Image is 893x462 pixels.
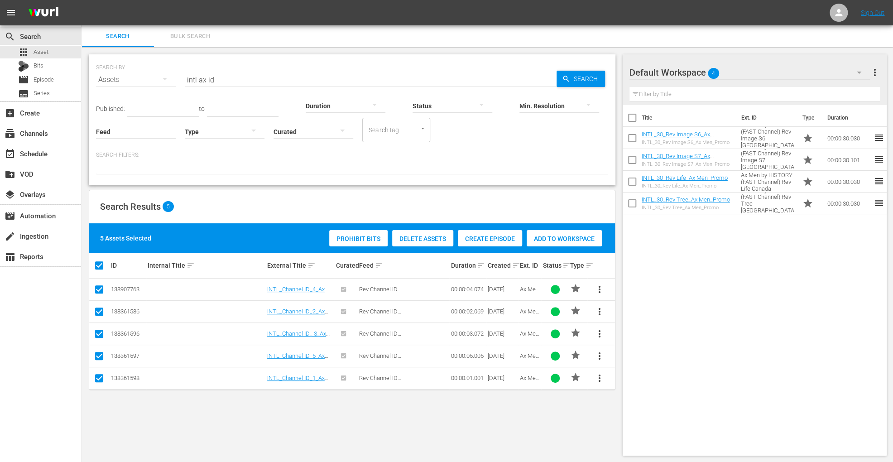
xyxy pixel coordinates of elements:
[267,308,328,322] a: INTL_Channel ID_2_Ax Men
[869,62,880,83] button: more_vert
[451,375,485,381] div: 00:00:01.001
[520,352,540,434] span: Ax Men by HISTORY (FAST Channel) Rev Channel ID [GEOGRAPHIC_DATA]
[359,286,414,299] span: Rev Channel ID [GEOGRAPHIC_DATA]
[5,251,15,262] span: Reports
[329,235,388,242] span: Prohibit Bits
[589,323,610,345] button: more_vert
[642,153,714,166] a: INTL_30_Rev Image S7_Ax Men_Promo
[5,211,15,221] span: Automation
[570,71,605,87] span: Search
[802,198,813,209] span: Promo
[34,75,54,84] span: Episode
[823,192,873,214] td: 00:00:30.030
[451,308,485,315] div: 00:00:02.069
[708,64,719,83] span: 4
[570,350,581,361] span: PROMO
[34,61,43,70] span: Bits
[802,133,813,144] span: Promo
[34,89,50,98] span: Series
[159,31,221,42] span: Bulk Search
[737,171,799,192] td: Ax Men by HISTORY (FAST Channel) Rev Life Canada
[797,105,821,130] th: Type
[589,279,610,300] button: more_vert
[96,105,125,112] span: Published:
[5,169,15,180] span: VOD
[642,161,734,167] div: INTL_30_Rev Image S7_Ax Men_Promo
[594,284,605,295] span: more_vert
[570,372,581,383] span: PROMO
[737,149,799,171] td: Ax Men by HISTORY (FAST Channel) Rev Image S7 [GEOGRAPHIC_DATA]
[5,108,15,119] span: Create
[111,330,145,337] div: 138361596
[96,67,176,92] div: Assets
[594,351,605,361] span: more_vert
[18,88,29,99] span: Series
[570,260,586,271] div: Type
[267,330,330,344] a: INTL_Channel ID_ 3_Ax Men
[359,375,414,388] span: Rev Channel ID [GEOGRAPHIC_DATA]
[267,352,328,366] a: INTL_Channel ID_5_Ax Men
[737,192,799,214] td: Ax Men by HISTORY (FAST Channel) Rev Tree [GEOGRAPHIC_DATA]
[821,105,876,130] th: Duration
[34,48,48,57] span: Asset
[458,230,522,246] button: Create Episode
[87,31,149,42] span: Search
[589,301,610,322] button: more_vert
[589,345,610,367] button: more_vert
[520,330,540,412] span: Ax Men by HISTORY (FAST Channel) Rev Channel ID [GEOGRAPHIC_DATA]
[111,308,145,315] div: 138361586
[873,154,884,165] span: reorder
[111,375,145,381] div: 138361598
[199,105,205,112] span: to
[18,61,29,72] div: Bits
[642,183,728,189] div: INTL_30_Rev Life_Ax Men_Promo
[375,261,383,269] span: sort
[629,60,870,85] div: Default Workspace
[451,260,485,271] div: Duration
[267,260,333,271] div: External Title
[570,327,581,338] span: PROMO
[589,367,610,389] button: more_vert
[586,261,594,269] span: sort
[642,105,736,130] th: Title
[861,9,884,16] a: Sign Out
[111,352,145,359] div: 138361597
[329,230,388,246] button: Prohibit Bits
[873,176,884,187] span: reorder
[359,330,414,344] span: Rev Channel ID [GEOGRAPHIC_DATA]
[111,262,145,269] div: ID
[736,105,797,130] th: Ext. ID
[5,231,15,242] span: Ingestion
[527,230,602,246] button: Add to Workspace
[392,230,453,246] button: Delete Assets
[520,286,540,347] span: Ax Men by HISTORY Rev Channel ID [GEOGRAPHIC_DATA]
[802,176,813,187] span: Promo
[5,128,15,139] span: Channels
[451,352,485,359] div: 00:00:05.005
[5,31,15,42] span: Search
[570,305,581,316] span: PROMO
[737,127,799,149] td: Ax Men by HISTORY (FAST Channel) Rev Image S6 [GEOGRAPHIC_DATA]
[642,196,730,203] a: INTL_30_Rev Tree_Ax Men_Promo
[594,306,605,317] span: more_vert
[100,234,151,243] div: 5 Assets Selected
[488,352,517,359] div: [DATE]
[873,197,884,208] span: reorder
[520,375,540,456] span: Ax Men by HISTORY (FAST Channel) Rev Channel ID [GEOGRAPHIC_DATA]
[451,286,485,293] div: 00:00:04.074
[458,235,522,242] span: Create Episode
[570,283,581,294] span: PROMO
[642,174,728,181] a: INTL_30_Rev Life_Ax Men_Promo
[359,352,414,366] span: Rev Channel ID [GEOGRAPHIC_DATA]
[451,330,485,337] div: 00:00:03.072
[307,261,316,269] span: sort
[869,67,880,78] span: more_vert
[187,261,195,269] span: sort
[267,375,328,388] a: INTL_Channel ID_1_Ax Men
[557,71,605,87] button: Search
[642,131,714,144] a: INTL_30_Rev Image S6_Ax Men_Promo
[22,2,65,24] img: ans4CAIJ8jUAAAAAAAAAAAAAAAAAAAAAAAAgQb4GAAAAAAAAAAAAAAAAAAAAAAAAJMjXAAAAAAAAAAAAAAAAAAAAAAAAgAT5G...
[823,171,873,192] td: 00:00:30.030
[359,308,414,322] span: Rev Channel ID [GEOGRAPHIC_DATA]
[18,47,29,58] span: Asset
